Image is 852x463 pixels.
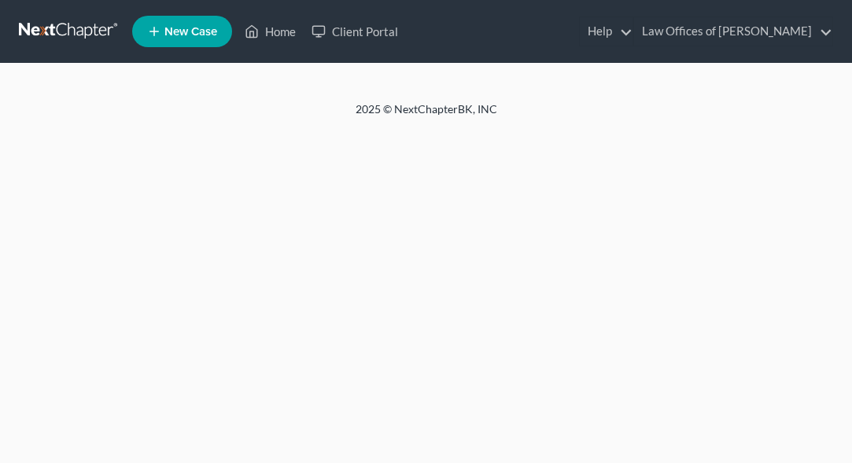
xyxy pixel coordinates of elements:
[304,17,406,46] a: Client Portal
[132,16,232,47] new-legal-case-button: New Case
[49,101,804,130] div: 2025 © NextChapterBK, INC
[634,17,832,46] a: Law Offices of [PERSON_NAME]
[237,17,304,46] a: Home
[580,17,633,46] a: Help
